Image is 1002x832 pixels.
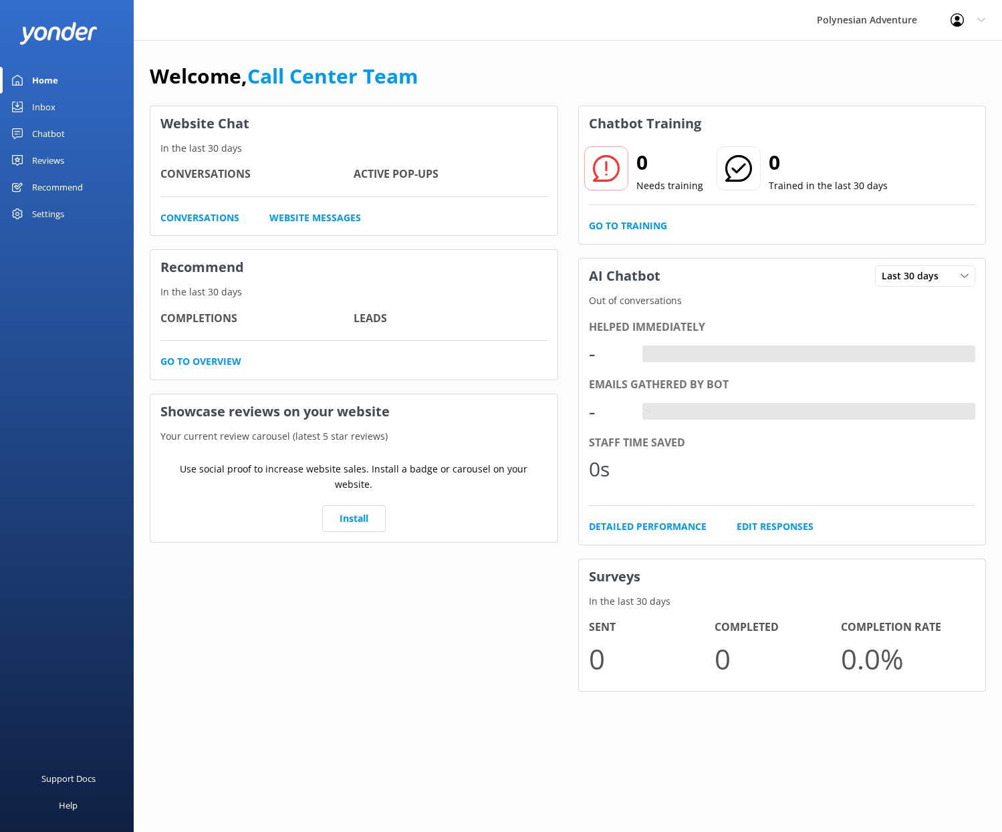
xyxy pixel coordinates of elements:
[579,293,986,308] p: Out of conversations
[642,345,652,363] div: -
[150,141,557,156] p: In the last 30 days
[32,147,64,174] div: Reviews
[32,94,55,120] div: Inbox
[589,396,629,428] div: -
[579,594,986,609] p: In the last 30 days
[589,434,976,452] div: Staff time saved
[841,636,967,681] p: 0.0 %
[150,250,557,285] h3: Recommend
[579,559,986,594] h3: Surveys
[589,453,629,485] div: 0s
[636,178,703,193] p: Needs training
[589,219,667,233] a: Go to Training
[32,67,58,94] div: Home
[32,174,83,200] div: Recommend
[20,22,97,44] img: yonder-white-logo.png
[579,106,711,141] h3: Chatbot Training
[642,403,652,420] div: -
[354,310,547,327] h4: Leads
[160,354,241,369] a: Go to overview
[769,146,888,178] h2: 0
[247,62,418,90] a: Call Center Team
[160,211,239,225] a: Conversations
[882,269,947,283] span: Last 30 days
[589,619,715,636] h4: Sent
[322,505,386,532] a: Install
[589,319,976,336] div: Helped immediately
[636,146,703,178] h2: 0
[160,166,354,183] h4: Conversations
[715,636,841,681] p: 0
[150,285,557,299] p: In the last 30 days
[589,519,707,534] a: Detailed Performance
[32,120,65,147] div: Chatbot
[269,211,361,225] a: Website Messages
[41,765,96,792] div: Support Docs
[579,259,670,293] h3: AI Chatbot
[589,376,976,394] div: Emails gathered by bot
[354,166,547,183] h4: Active Pop-ups
[737,519,813,534] a: Edit Responses
[150,394,557,429] h3: Showcase reviews on your website
[769,178,888,193] p: Trained in the last 30 days
[150,429,557,444] p: Your current review carousel (latest 5 star reviews)
[715,619,841,636] h4: Completed
[589,636,715,681] p: 0
[150,106,557,141] h3: Website Chat
[150,60,418,92] h1: Welcome,
[841,619,967,636] h4: Completion Rate
[160,310,354,327] h4: Completions
[160,462,547,492] p: Use social proof to increase website sales. Install a badge or carousel on your website.
[589,337,629,370] div: -
[32,200,64,227] div: Settings
[59,792,78,819] div: Help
